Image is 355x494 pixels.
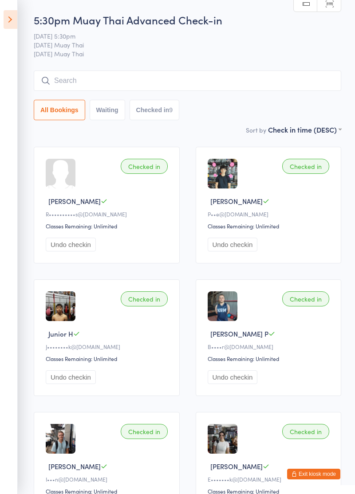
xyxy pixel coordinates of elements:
img: image1727343081.png [208,424,237,454]
img: image1698130582.png [46,424,75,454]
span: [PERSON_NAME] [210,462,263,471]
div: Checked in [282,159,329,174]
button: Undo checkin [46,238,96,251]
img: image1699249372.png [46,291,75,321]
span: [DATE] 5:30pm [34,31,327,40]
button: Undo checkin [208,238,258,251]
div: Check in time (DESC) [268,125,341,134]
button: Exit kiosk mode [287,469,340,479]
div: Checked in [282,424,329,439]
div: Classes Remaining: Unlimited [46,222,170,230]
div: 9 [169,106,173,114]
div: I•••n@[DOMAIN_NAME] [46,475,170,483]
img: image1698212946.png [208,291,237,321]
span: [DATE] Muay Thai [34,49,341,58]
button: Waiting [90,100,125,120]
button: All Bookings [34,100,85,120]
div: Classes Remaining: Unlimited [208,222,332,230]
div: R••••••••••s@[DOMAIN_NAME] [46,210,170,218]
div: Checked in [121,159,168,174]
div: B••••r@[DOMAIN_NAME] [208,343,332,350]
span: [PERSON_NAME] [48,196,101,206]
div: P••e@[DOMAIN_NAME] [208,210,332,218]
div: J••••••••k@[DOMAIN_NAME] [46,343,170,350]
h2: 5:30pm Muay Thai Advanced Check-in [34,12,341,27]
div: E•••••••k@[DOMAIN_NAME] [208,475,332,483]
span: Junior H [48,329,73,338]
div: Checked in [121,424,168,439]
span: [PERSON_NAME] [48,462,101,471]
span: [DATE] Muay Thai [34,40,327,49]
button: Undo checkin [208,370,258,384]
div: Classes Remaining: Unlimited [46,355,170,362]
input: Search [34,71,341,91]
div: Checked in [282,291,329,306]
img: image1729837664.png [208,159,237,188]
button: Checked in9 [130,100,180,120]
button: Undo checkin [46,370,96,384]
label: Sort by [246,125,266,134]
div: Checked in [121,291,168,306]
span: [PERSON_NAME] P [210,329,268,338]
div: Classes Remaining: Unlimited [208,355,332,362]
span: [PERSON_NAME] [210,196,263,206]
